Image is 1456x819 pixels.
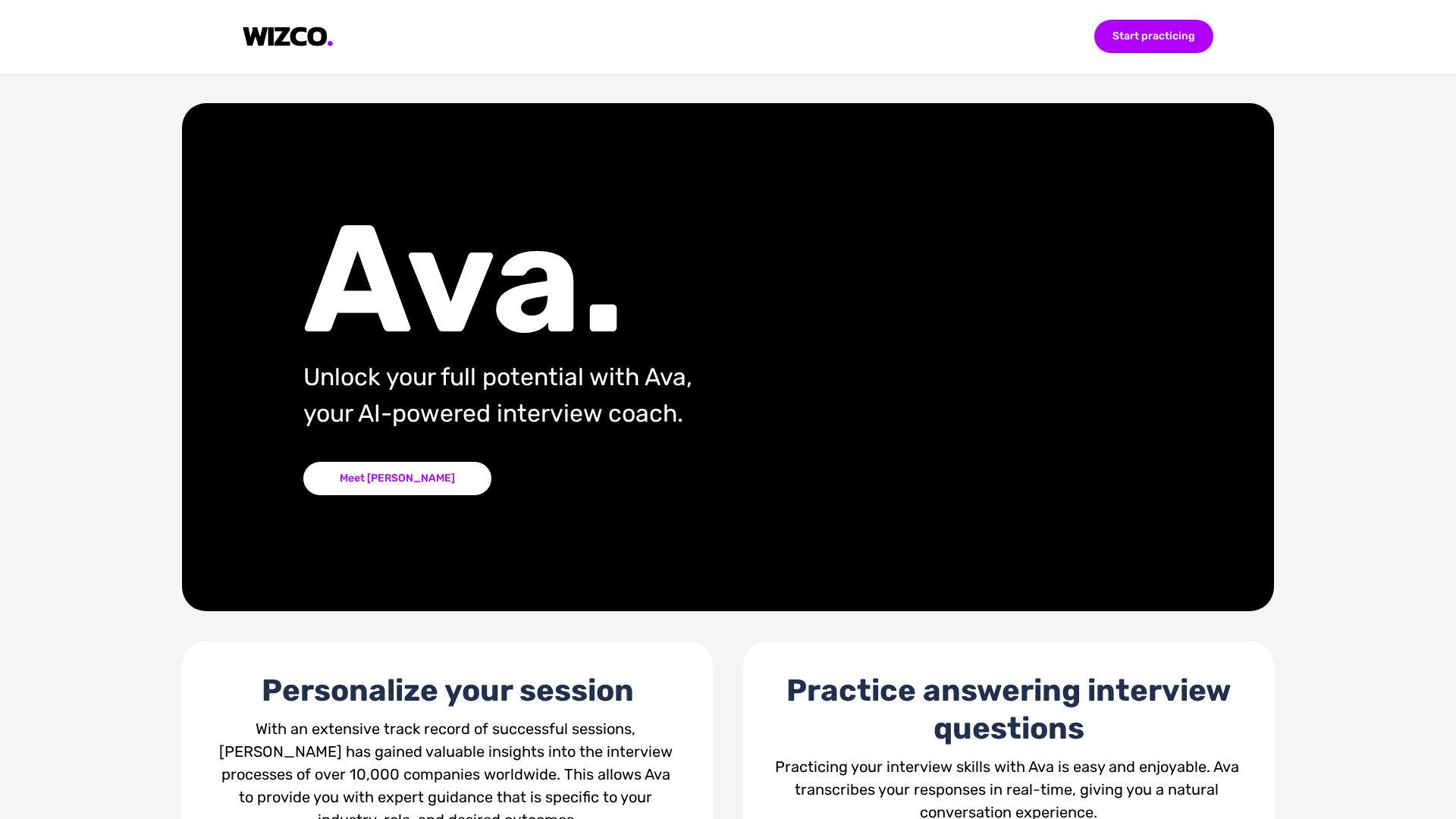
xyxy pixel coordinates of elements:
div: Start practicing [1094,20,1213,53]
img: logo [243,27,334,47]
div: Practice answering interview questions [773,672,1244,748]
div: Meet [PERSON_NAME] [303,462,491,495]
div: Unlock your full potential with Ava, your AI-powered interview coach. [303,359,826,431]
div: Personalize your session [212,672,682,710]
div: Ava. [303,219,826,340]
